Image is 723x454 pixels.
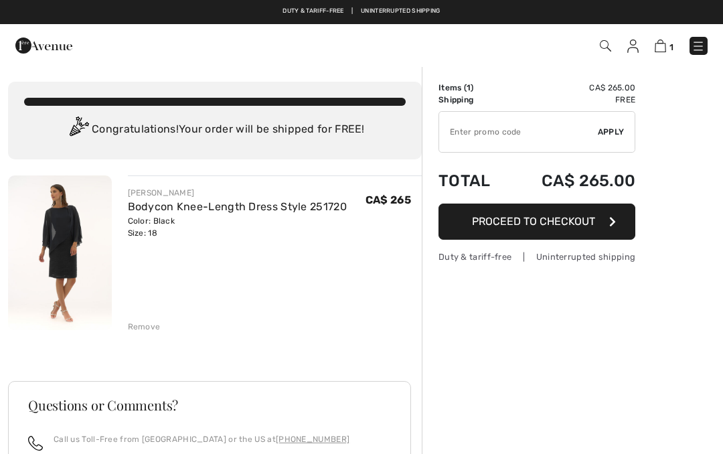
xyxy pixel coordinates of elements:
img: Search [600,40,611,52]
div: Duty & tariff-free | Uninterrupted shipping [438,250,635,263]
span: 1 [669,42,673,52]
p: Call us Toll-Free from [GEOGRAPHIC_DATA] or the US at [54,433,349,445]
span: 1 [467,83,471,92]
span: Proceed to Checkout [472,215,595,228]
span: Apply [598,126,625,138]
a: 1 [655,37,673,54]
a: [PHONE_NUMBER] [276,435,349,444]
div: Remove [128,321,161,333]
img: My Info [627,40,639,53]
img: Bodycon Knee-Length Dress Style 251720 [8,175,112,330]
td: Items ( ) [438,82,509,94]
input: Promo code [439,112,598,152]
button: Proceed to Checkout [438,204,635,240]
img: Shopping Bag [655,40,666,52]
img: 1ère Avenue [15,32,72,59]
div: Congratulations! Your order will be shipped for FREE! [24,117,406,143]
h3: Questions or Comments? [28,398,391,412]
img: call [28,436,43,451]
img: Menu [692,40,705,53]
div: Color: Black Size: 18 [128,215,347,239]
a: Bodycon Knee-Length Dress Style 251720 [128,200,347,213]
td: Total [438,158,509,204]
a: 1ère Avenue [15,38,72,51]
td: Shipping [438,94,509,106]
span: CA$ 265 [366,194,411,206]
td: CA$ 265.00 [509,158,635,204]
div: [PERSON_NAME] [128,187,347,199]
img: Congratulation2.svg [65,117,92,143]
td: CA$ 265.00 [509,82,635,94]
td: Free [509,94,635,106]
